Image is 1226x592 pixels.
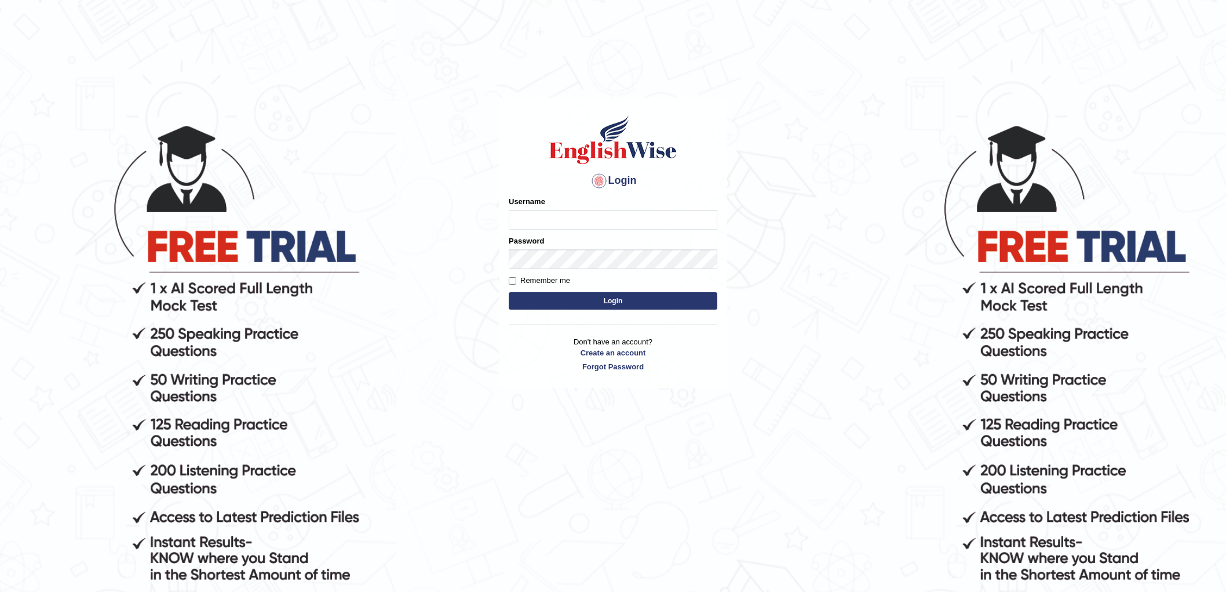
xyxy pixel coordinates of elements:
button: Login [509,292,717,310]
img: Logo of English Wise sign in for intelligent practice with AI [547,114,679,166]
a: Forgot Password [509,361,717,372]
label: Remember me [509,275,570,286]
label: Password [509,235,544,246]
input: Remember me [509,277,516,285]
p: Don't have an account? [509,336,717,372]
h4: Login [509,172,717,190]
a: Create an account [509,347,717,358]
label: Username [509,196,545,207]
